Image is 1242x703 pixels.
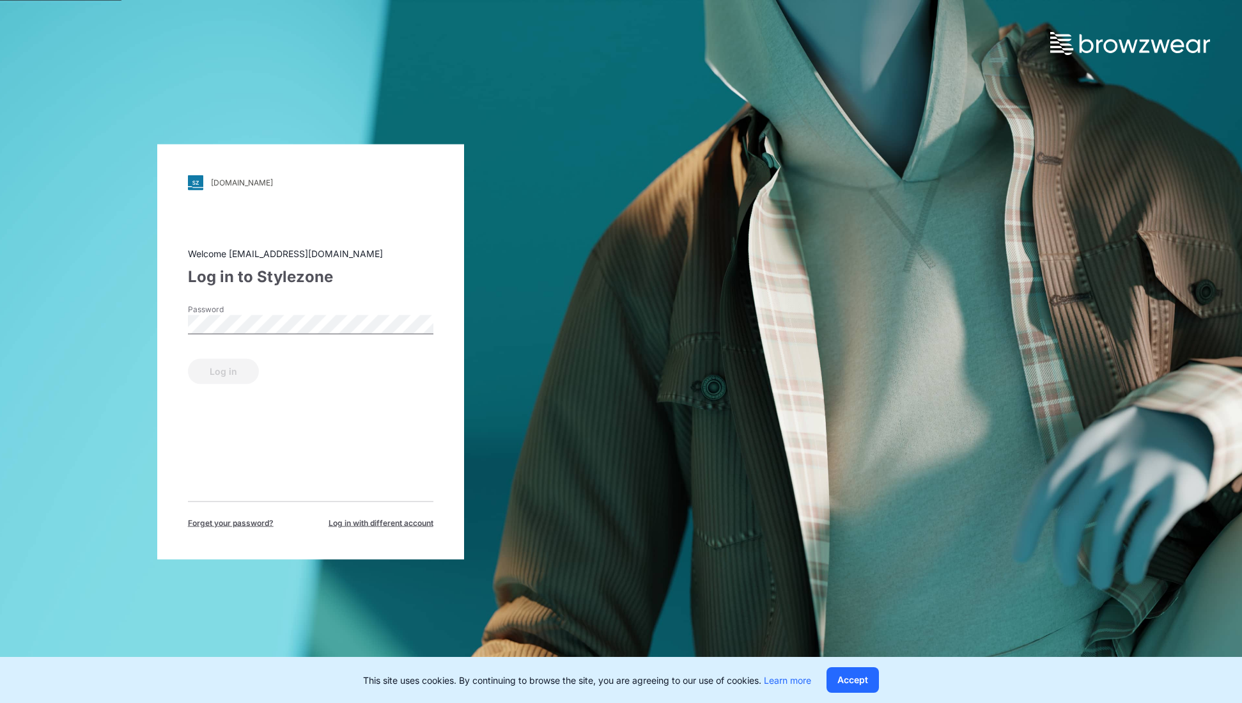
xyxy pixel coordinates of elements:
[188,246,433,260] div: Welcome [EMAIL_ADDRESS][DOMAIN_NAME]
[188,175,203,190] img: svg+xml;base64,PHN2ZyB3aWR0aD0iMjgiIGhlaWdodD0iMjgiIHZpZXdCb3g9IjAgMCAyOCAyOCIgZmlsbD0ibm9uZSIgeG...
[188,303,277,315] label: Password
[188,265,433,288] div: Log in to Stylezone
[764,675,811,686] a: Learn more
[827,667,879,693] button: Accept
[188,175,433,190] a: [DOMAIN_NAME]
[188,517,274,528] span: Forget your password?
[1050,32,1210,55] img: browzwear-logo.73288ffb.svg
[329,517,433,528] span: Log in with different account
[211,178,273,187] div: [DOMAIN_NAME]
[363,674,811,687] p: This site uses cookies. By continuing to browse the site, you are agreeing to our use of cookies.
